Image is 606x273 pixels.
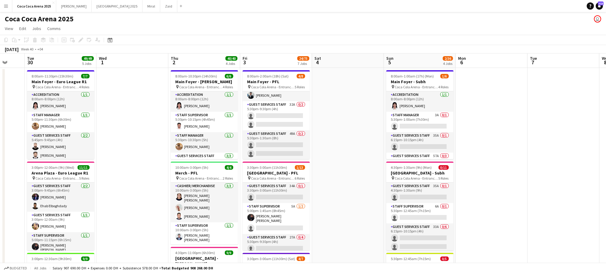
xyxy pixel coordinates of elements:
[98,59,107,66] span: 1
[78,165,90,170] span: 11/11
[56,0,92,12] button: [PERSON_NAME]
[2,25,16,32] a: View
[5,14,74,23] h1: Coca Coca Arena 2025
[10,266,27,270] span: Budgeted
[27,132,94,161] app-card-role: Guest Services Staff2/25:45pm-9:45pm (4h)[PERSON_NAME][PERSON_NAME]
[32,256,81,261] span: 3:00pm-12:30am (9h30m) (Wed)
[99,56,107,61] span: Wed
[27,183,94,212] app-card-role: Guest Services Staff2/23:00pm-9:45pm (6h45m)[PERSON_NAME]Ehab Elboghdady
[27,91,94,112] app-card-role: Accreditation1/18:00am-8:00pm (12h)[PERSON_NAME]
[598,2,604,5] span: 313
[530,56,537,61] span: Tue
[295,85,305,89] span: 5 Roles
[386,262,454,267] h3: Arena Floor - Subh
[242,59,247,66] span: 3
[243,183,310,203] app-card-role: Guest Services Staff34A0/13:30pm-3:00am (11h30m)
[386,91,454,112] app-card-role: Accreditation1/18:00am-8:00pm (12h)[PERSON_NAME]
[82,61,93,66] div: 5 Jobs
[171,79,238,84] h3: Main Foyer - [PERSON_NAME]
[142,0,160,12] button: Miral
[20,47,35,51] span: Week 40
[440,256,449,261] span: 0/5
[395,176,439,180] span: Coca Cola Arena - Entrance F
[243,70,310,159] app-job-card: 8:00am-2:00am (18h) (Sat)4/8Main Foyer - PFL Coca Cola Arena - Entrance F5 RolesStaff Manager2/25...
[5,46,19,52] div: [DATE]
[386,183,454,203] app-card-role: Guest Services Staff35A0/14:30pm-1:30am (9h)
[225,56,237,61] span: 40/40
[243,203,310,234] app-card-role: Staff Supervisor5A1/25:00pm-1:45am (8h45m)[PERSON_NAME] [PERSON_NAME]
[82,56,94,61] span: 49/49
[171,162,238,244] app-job-card: 10:00am-3:00pm (5h)4/4Merch - PFL Coca Cola Arena - Entrance F2 RolesCashier/ Merchandise3/310:00...
[295,165,305,170] span: 1/13
[594,15,601,23] app-user-avatar: Kate Oliveros
[439,85,449,89] span: 4 Roles
[223,176,233,180] span: 2 Roles
[160,0,177,12] button: Zaid
[439,176,449,180] span: 5 Roles
[395,85,439,89] span: Coca Cola Arena - Entrance F
[225,250,233,255] span: 9/9
[529,59,537,66] span: 7
[226,61,237,66] div: 4 Jobs
[225,74,233,78] span: 6/6
[243,162,310,250] app-job-card: 3:30pm-3:00am (11h30m) (Sat)1/13[GEOGRAPHIC_DATA] - PFL Coca Cola Arena - Entrance F6 RolesGuest ...
[5,26,13,31] span: View
[176,165,209,170] span: 10:00am-3:00pm (5h)
[47,26,61,31] span: Comms
[386,112,454,132] app-card-role: Staff Manager3A0/15:30pm-1:00am (7h30m)
[171,112,238,132] app-card-role: Staff Supervisor1/15:30pm-10:15pm (4h45m)[PERSON_NAME]
[53,266,213,270] div: Salary 907 690.00 DH + Expenses 0.00 DH + Subsistence 578.00 DH =
[440,74,449,78] span: 1/6
[19,26,26,31] span: Edit
[27,262,94,267] h3: Merch - Euro League R1
[386,203,454,223] app-card-role: Staff Supervisor6A0/15:30pm-12:45am (7h15m)
[247,74,289,78] span: 8:00am-2:00am (18h) (Sat)
[27,112,94,132] app-card-role: Staff Manager1/15:00pm-11:30pm (6h30m)[PERSON_NAME]
[243,79,310,84] h3: Main Foyer - PFL
[161,266,213,270] span: Total Budgeted 908 268.00 DH
[386,79,454,84] h3: Main Foyer - Subh
[386,153,454,190] app-card-role: Guest Services Staff57A0/36:15pm-12:30am (6h15m)
[247,165,295,170] span: 3:30pm-3:00am (11h30m) (Sat)
[17,25,29,32] a: Edit
[391,74,434,78] span: 8:00am-1:00am (17h) (Mon)
[439,165,449,170] span: 0/11
[37,47,43,51] div: +04
[297,56,309,61] span: 24/75
[27,70,94,159] app-job-card: 8:00am-11:30pm (15h30m)7/7Main Foyer - Euro League R1 Coca Cola Arena - Entrance F4 RolesAccredit...
[298,61,309,66] div: 7 Jobs
[179,176,223,180] span: Coca Cola Arena - Entrance F
[79,85,90,89] span: 4 Roles
[27,79,94,84] h3: Main Foyer - Euro League R1
[171,56,178,61] span: Thu
[251,176,295,180] span: Coca Cola Arena - Entrance F
[32,74,74,78] span: 8:00am-11:30pm (15h30m)
[32,165,75,170] span: 3:00pm-12:00am (9h) (Wed)
[386,170,454,176] h3: [GEOGRAPHIC_DATA] - Subh
[27,212,94,232] app-card-role: Guest Services Staff1/13:00pm-12:00am (9h)[PERSON_NAME]
[33,266,47,270] span: All jobs
[32,26,41,31] span: Jobs
[243,170,310,176] h3: [GEOGRAPHIC_DATA] - PFL
[81,74,90,78] span: 7/7
[171,183,238,222] app-card-role: Cashier/ Merchandise3/310:00am-3:00pm (5h)[PERSON_NAME] [PERSON_NAME][PERSON_NAME][PERSON_NAME]
[386,70,454,159] app-job-card: 8:00am-1:00am (17h) (Mon)1/6Main Foyer - Subh Coca Cola Arena - Entrance F4 RolesAccreditation1/1...
[457,59,466,66] span: 6
[251,85,295,89] span: Coca Cola Arena - Entrance F
[81,256,90,261] span: 9/9
[27,56,34,61] span: Tue
[171,91,238,112] app-card-role: Accreditation1/18:00am-8:00pm (12h)[PERSON_NAME]
[458,56,466,61] span: Mon
[176,250,215,255] span: 4:30pm-11:00pm (6h30m)
[223,85,233,89] span: 4 Roles
[3,265,28,271] button: Budgeted
[243,130,310,159] app-card-role: Guest Services Staff49A0/25:30pm-1:30am (8h)
[92,0,142,12] button: [GEOGRAPHIC_DATA] 2025
[171,256,238,266] h3: [GEOGRAPHIC_DATA] - [PERSON_NAME]
[243,262,310,267] h3: Merch - AP - PFL
[386,162,454,250] app-job-card: 4:30pm-1:30am (9h) (Mon)0/11[GEOGRAPHIC_DATA] - Subh Coca Cola Arena - Entrance F5 RolesGuest Ser...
